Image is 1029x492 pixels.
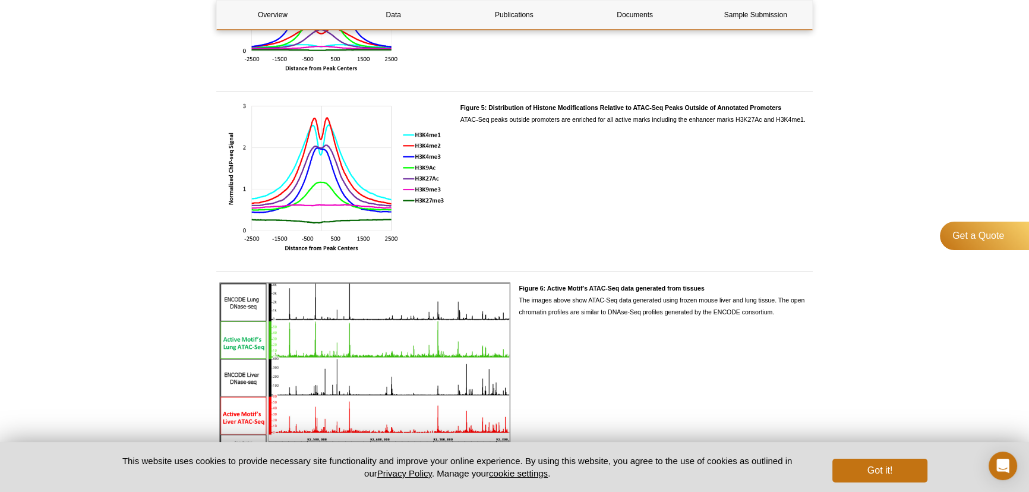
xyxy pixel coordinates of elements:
p: This website uses cookies to provide necessary site functionality and improve your online experie... [102,455,813,480]
a: Publications [458,1,570,29]
a: Click for full size image [216,102,452,262]
a: Sample Submission [700,1,812,29]
span: ATAC-Seq peaks outside promoters are enriched for all active marks including the enhancer marks H... [460,104,806,123]
a: Documents [579,1,691,29]
img: ATAC-Seq Data 6 [216,102,452,258]
a: Data [337,1,449,29]
a: Get a Quote [940,222,1029,250]
a: Privacy Policy [377,468,432,478]
strong: Figure 6: Active Motif’s ATAC-Seq data generated from tissues [519,285,705,292]
a: Overview [217,1,329,29]
strong: Figure 5: Distribution of Histone Modifications Relative to ATAC-Seq Peaks Outside of Annotated P... [460,104,781,111]
button: Got it! [832,459,927,482]
span: The images above show ATAC-Seq data generated using frozen mouse liver and lung tissue. The open ... [519,285,805,316]
div: Open Intercom Messenger [989,452,1017,480]
button: cookie settings [489,468,548,478]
